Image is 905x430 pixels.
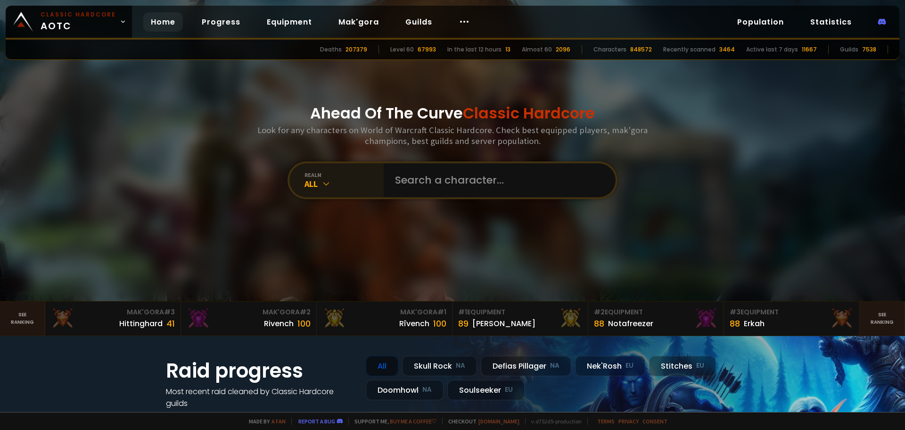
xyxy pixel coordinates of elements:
[181,302,317,336] a: Mak'Gora#2Rivench100
[300,307,311,317] span: # 2
[51,307,175,317] div: Mak'Gora
[366,356,398,376] div: All
[594,317,604,330] div: 88
[243,418,286,425] span: Made by
[166,410,227,421] a: See all progress
[746,45,798,54] div: Active last 7 days
[608,318,653,329] div: Notafreezer
[862,45,876,54] div: 7538
[398,12,440,32] a: Guilds
[320,45,342,54] div: Deaths
[719,45,735,54] div: 3464
[575,356,645,376] div: Nek'Rosh
[744,318,765,329] div: Erkah
[588,302,724,336] a: #2Equipment88Notafreezer
[164,307,175,317] span: # 3
[803,12,859,32] a: Statistics
[166,317,175,330] div: 41
[630,45,652,54] div: 848572
[143,12,183,32] a: Home
[166,386,354,409] h4: Most recent raid cleaned by Classic Hardcore guilds
[522,45,552,54] div: Almost 60
[802,45,817,54] div: 11667
[166,356,354,386] h1: Raid progress
[45,302,181,336] a: Mak'Gora#3Hittinghard41
[447,45,502,54] div: In the last 12 hours
[505,45,510,54] div: 13
[458,307,467,317] span: # 1
[478,418,519,425] a: [DOMAIN_NAME]
[194,12,248,32] a: Progress
[259,12,320,32] a: Equipment
[730,307,854,317] div: Equipment
[730,12,791,32] a: Population
[525,418,582,425] span: v. d752d5 - production
[366,380,444,400] div: Doomhowl
[625,361,633,371] small: EU
[437,307,446,317] span: # 1
[433,317,446,330] div: 100
[41,10,116,33] span: AOTC
[642,418,667,425] a: Consent
[390,418,436,425] a: Buy me a coffee
[317,302,452,336] a: Mak'Gora#1Rîvench100
[418,45,436,54] div: 67993
[649,356,716,376] div: Stitches
[298,418,335,425] a: Report a bug
[399,318,429,329] div: Rîvench
[593,45,626,54] div: Characters
[297,317,311,330] div: 100
[456,361,465,371] small: NA
[402,356,477,376] div: Skull Rock
[618,418,639,425] a: Privacy
[119,318,163,329] div: Hittinghard
[322,307,446,317] div: Mak'Gora
[472,318,535,329] div: [PERSON_NAME]
[331,12,387,32] a: Mak'gora
[41,10,116,19] small: Classic Hardcore
[310,102,595,125] h1: Ahead Of The Curve
[594,307,718,317] div: Equipment
[550,361,559,371] small: NA
[187,307,311,317] div: Mak'Gora
[840,45,858,54] div: Guilds
[860,302,905,336] a: Seeranking
[724,302,860,336] a: #3Equipment88Erkah
[452,302,588,336] a: #1Equipment89[PERSON_NAME]
[264,318,294,329] div: Rivench
[463,102,595,124] span: Classic Hardcore
[481,356,571,376] div: Defias Pillager
[556,45,570,54] div: 2096
[594,307,605,317] span: # 2
[271,418,286,425] a: a fan
[730,307,740,317] span: # 3
[304,178,384,189] div: All
[390,45,414,54] div: Level 60
[422,385,432,395] small: NA
[389,163,604,197] input: Search a character...
[663,45,716,54] div: Recently scanned
[458,307,582,317] div: Equipment
[447,380,525,400] div: Soulseeker
[442,418,519,425] span: Checkout
[696,361,704,371] small: EU
[348,418,436,425] span: Support me,
[505,385,513,395] small: EU
[304,171,384,178] div: realm
[597,418,615,425] a: Terms
[346,45,367,54] div: 207379
[730,317,740,330] div: 88
[458,317,469,330] div: 89
[6,6,132,38] a: Classic HardcoreAOTC
[254,125,651,146] h3: Look for any characters on World of Warcraft Classic Hardcore. Check best equipped players, mak'g...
